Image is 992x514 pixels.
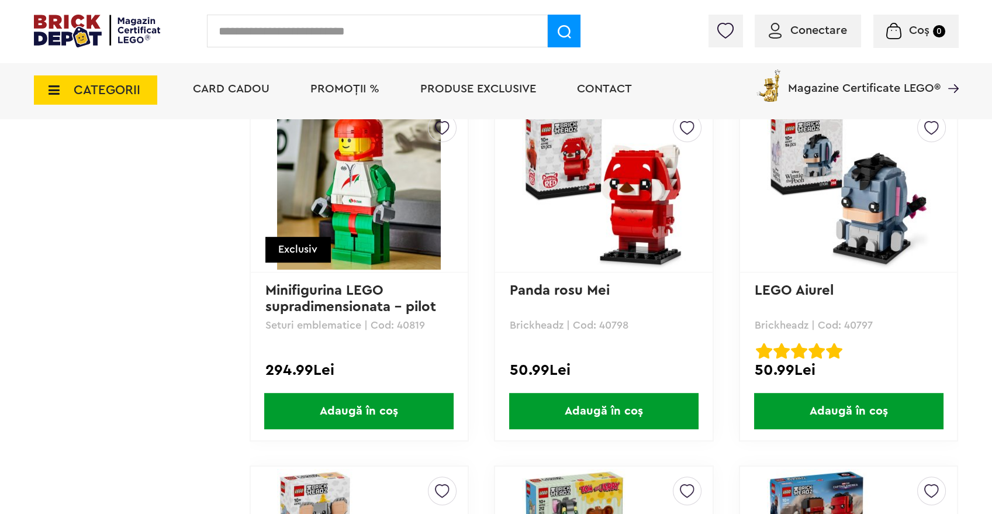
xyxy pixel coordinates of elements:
a: Adaugă în coș [495,393,712,429]
img: Minifigurina LEGO supradimensionata - pilot [277,106,441,270]
p: Seturi emblematice | Cod: 40819 [265,320,453,330]
img: Panda rosu Mei [522,106,686,270]
a: Adaugă în coș [251,393,468,429]
a: Adaugă în coș [740,393,957,429]
span: Adaugă în coș [264,393,454,429]
small: 0 [933,25,945,37]
div: Exclusiv [265,237,330,262]
a: Minifigurina LEGO supradimensionata - pilot [265,284,436,314]
span: Adaugă în coș [509,393,699,429]
img: Evaluare cu stele [791,343,807,359]
img: Evaluare cu stele [826,343,842,359]
a: Panda rosu Mei [510,284,610,298]
a: Conectare [769,25,847,36]
span: Coș [909,25,929,36]
span: CATEGORII [74,84,140,96]
span: Conectare [790,25,847,36]
div: 50.99Lei [755,363,942,378]
a: Contact [577,83,632,95]
a: Card Cadou [193,83,269,95]
a: LEGO Aiurel [755,284,834,298]
div: 50.99Lei [510,363,697,378]
img: Evaluare cu stele [756,343,772,359]
a: Magazine Certificate LEGO® [941,67,959,79]
div: 294.99Lei [265,363,453,378]
img: Evaluare cu stele [808,343,825,359]
a: Produse exclusive [420,83,536,95]
a: PROMOȚII % [310,83,379,95]
img: LEGO Aiurel [767,106,931,270]
img: Evaluare cu stele [773,343,790,359]
span: Magazine Certificate LEGO® [788,67,941,94]
span: Adaugă în coș [754,393,943,429]
p: Brickheadz | Cod: 40797 [755,320,942,330]
p: Brickheadz | Cod: 40798 [510,320,697,330]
